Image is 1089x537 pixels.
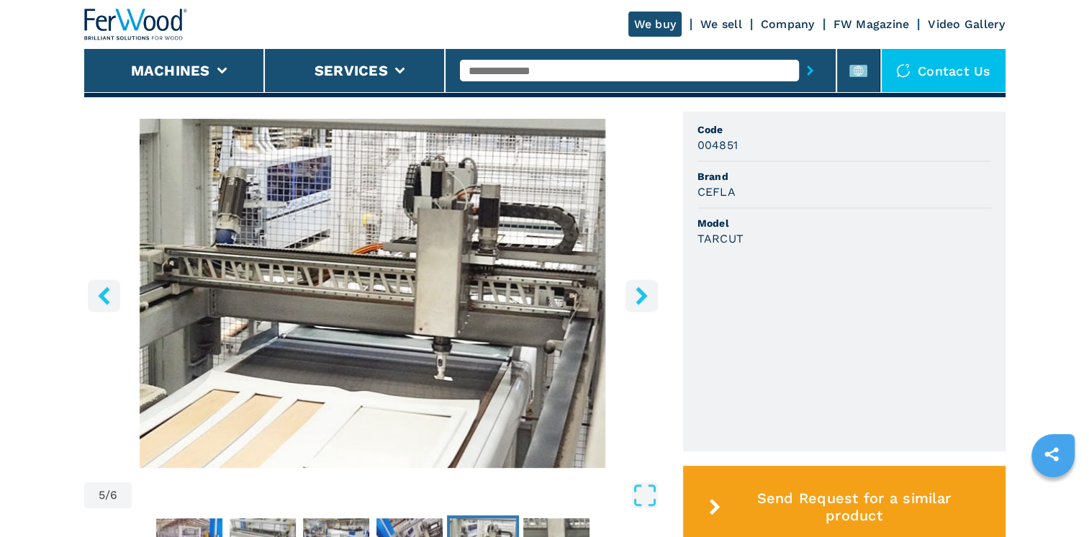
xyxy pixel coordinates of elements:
a: We buy [628,12,682,37]
button: Services [315,62,388,79]
a: sharethis [1034,436,1070,472]
button: left-button [88,279,120,312]
a: We sell [700,17,742,31]
a: Company [761,17,815,31]
span: 5 [99,489,105,501]
a: Video Gallery [928,17,1005,31]
span: Model [697,216,991,230]
span: Brand [697,169,991,184]
button: Open Fullscreen [135,482,657,508]
a: FW Magazine [833,17,910,31]
h3: TARCUT [697,230,744,247]
h3: 004851 [697,137,738,153]
h3: CEFLA [697,184,736,200]
span: 6 [110,489,117,501]
span: Code [697,122,991,137]
iframe: Chat [1028,472,1078,526]
span: / [105,489,110,501]
div: Contact us [882,49,1006,92]
button: right-button [625,279,658,312]
div: Go to Slide 5 [84,119,661,468]
button: submit-button [799,54,821,87]
img: Contact us [896,63,910,78]
span: Send Request for a similar product [726,489,981,524]
img: Ferwood [84,9,188,40]
button: Machines [131,62,210,79]
img: Guillotine CEFLA TARCUT [84,119,661,468]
